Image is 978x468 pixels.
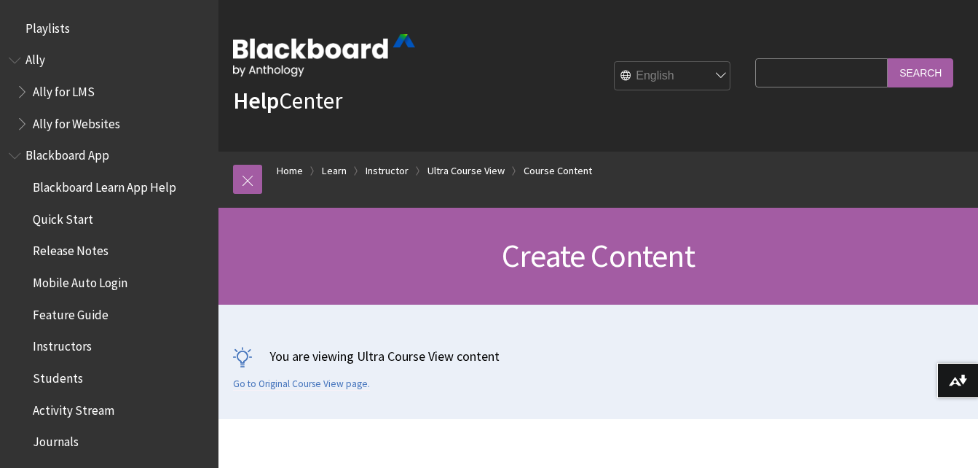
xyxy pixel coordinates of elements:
[366,162,409,180] a: Instructor
[233,86,279,115] strong: Help
[502,235,695,276] span: Create Content
[33,335,92,354] span: Instructors
[33,112,120,131] span: Ally for Websites
[25,144,109,163] span: Blackboard App
[33,239,109,259] span: Release Notes
[322,162,347,180] a: Learn
[33,207,93,227] span: Quick Start
[888,58,953,87] input: Search
[427,162,505,180] a: Ultra Course View
[33,398,114,418] span: Activity Stream
[524,162,592,180] a: Course Content
[233,86,342,115] a: HelpCenter
[9,16,210,41] nav: Book outline for Playlists
[233,378,370,391] a: Go to Original Course View page.
[33,303,109,322] span: Feature Guide
[33,175,176,195] span: Blackboard Learn App Help
[25,16,70,36] span: Playlists
[33,79,95,99] span: Ally for LMS
[33,270,127,290] span: Mobile Auto Login
[25,48,45,68] span: Ally
[33,366,83,386] span: Students
[9,48,210,136] nav: Book outline for Anthology Ally Help
[277,162,303,180] a: Home
[233,34,415,77] img: Blackboard by Anthology
[33,430,79,450] span: Journals
[233,347,963,365] p: You are viewing Ultra Course View content
[615,62,731,91] select: Site Language Selector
